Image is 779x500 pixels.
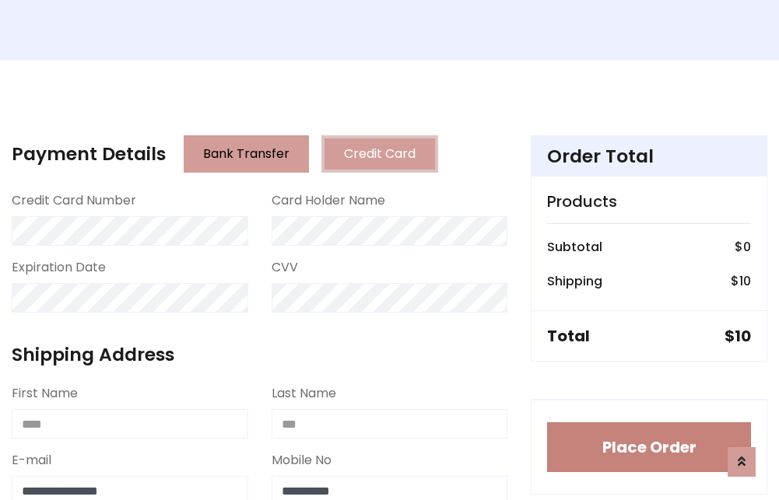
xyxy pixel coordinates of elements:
[547,145,751,167] h4: Order Total
[743,238,751,256] span: 0
[735,325,751,347] span: 10
[547,192,751,211] h5: Products
[12,344,507,365] h4: Shipping Address
[547,240,602,254] h6: Subtotal
[12,143,166,165] h4: Payment Details
[547,274,602,288] h6: Shipping
[12,191,136,210] label: Credit Card Number
[272,191,385,210] label: Card Holder Name
[735,240,751,254] h6: $
[547,422,751,472] button: Place Order
[272,451,332,470] label: Mobile No
[12,451,51,470] label: E-mail
[739,272,751,290] span: 10
[272,384,336,403] label: Last Name
[731,274,751,288] h6: $
[547,327,590,345] h5: Total
[725,327,751,345] h5: $
[272,258,298,277] label: CVV
[184,135,309,173] button: Bank Transfer
[12,384,78,403] label: First Name
[12,258,106,277] label: Expiration Date
[321,135,438,173] button: Credit Card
